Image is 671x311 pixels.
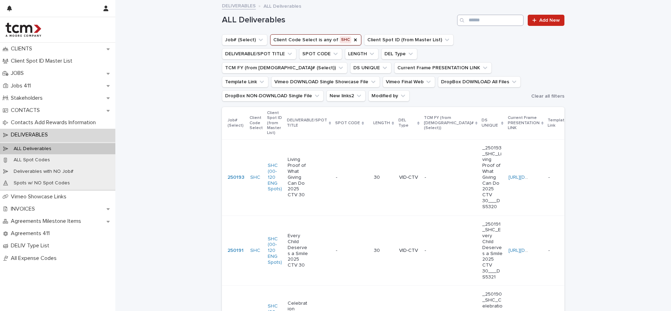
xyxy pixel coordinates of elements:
p: VID-CTV [399,175,419,181]
p: 30 [374,175,393,181]
span: Add New [539,18,560,23]
p: DELIV Type List [8,242,55,249]
button: DropBox DOWNLOAD All Files [438,76,521,87]
button: SPOT CODE [299,48,342,59]
p: - [336,246,339,254]
p: Stakeholders [8,95,48,101]
p: VID-CTV [399,248,419,254]
button: New links2 [326,90,366,101]
p: DELIVERABLES [8,132,53,138]
p: _250191_SHC_Every Child Deserves a Smile 2025 CTV 30___DS5321 [482,221,503,280]
p: ALL Deliverables [8,146,57,152]
a: DELIVERABLES [222,1,256,9]
p: TCM FY (from [DEMOGRAPHIC_DATA]# (Select)) [424,114,474,132]
p: Agreements 411 [8,230,55,237]
p: Living Proof of What Giving Can Do 2025 CTV 30 [288,157,308,198]
button: DropBox NON-DOWNLOAD Single File [222,90,324,101]
a: [URL][DOMAIN_NAME] [508,175,558,180]
p: Spots w/ NO Spot Codes [8,180,75,186]
p: Current Frame PRESENTATION LINK [508,114,540,132]
p: Client Code Select [250,114,263,132]
a: SHC [250,175,260,181]
a: Add New [528,15,564,26]
input: Search [457,15,524,26]
p: Client Spot ID (from Master List) [267,109,283,137]
p: 30 [374,248,393,254]
a: [URL][DOMAIN_NAME] [508,248,558,253]
p: CLIENTS [8,45,38,52]
p: Job# (Select) [228,116,245,129]
p: DELIVERABLE/SPOT TITLE [287,116,327,129]
a: SHC (00-120 ENG Spots) [268,163,282,192]
button: DS UNIQUE [350,62,391,73]
button: DEL Type [381,48,417,59]
a: 250191 [228,248,244,254]
p: ALL Deliverables [264,2,301,9]
p: All Expense Codes [8,255,62,262]
button: Clear all filters [528,91,564,101]
button: Template Link [222,76,268,87]
button: Vimeo DOWNLOAD Single Showcase File [271,76,380,87]
p: ALL Spot Codes [8,157,56,163]
p: Agreements Milestone Items [8,218,87,225]
p: CONTACTS [8,107,45,114]
p: SPOT CODE [335,119,360,127]
button: Vimeo Final Web [383,76,435,87]
a: SHC [250,248,260,254]
p: Every Child Deserves a Smile 2025 CTV 30 [288,233,308,268]
p: Deliverables with NO Job# [8,169,79,175]
span: Clear all filters [531,94,564,99]
button: Modified by [368,90,410,101]
button: TCM FY (from Job# (Select)) [222,62,347,73]
p: Jobs 411 [8,83,36,89]
h1: ALL Deliverables [222,15,454,25]
button: DELIVERABLE/SPOT TITLE [222,48,296,59]
p: LENGTH [373,119,390,127]
button: Client Spot ID (from Master List) [364,34,454,45]
p: - [548,246,551,254]
img: 4hMmSqQkux38exxPVZHQ [6,23,41,37]
button: Client Code Select [270,34,361,45]
p: - [425,248,445,254]
p: - [336,173,339,181]
p: - [548,173,551,181]
p: Client Spot ID Master List [8,58,78,64]
p: - [425,175,445,181]
p: INVOICES [8,206,41,212]
button: Current Frame PRESENTATION LINK [394,62,492,73]
a: 250193 [228,175,244,181]
button: Job# (Select) [222,34,267,45]
p: Contacts Add Rewards Information [8,119,101,126]
p: _250193_SHC_Living Proof of What Giving Can Do 2025 CTV 30___DS5320 [482,145,503,210]
p: Vimeo Showcase Links [8,193,72,200]
a: SHC (00-120 ENG Spots) [268,236,282,266]
p: JOBS [8,70,29,77]
button: LENGTH [345,48,378,59]
p: Template Link [548,116,567,129]
p: DS UNIQUE [482,116,500,129]
p: DEL Type [398,116,416,129]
